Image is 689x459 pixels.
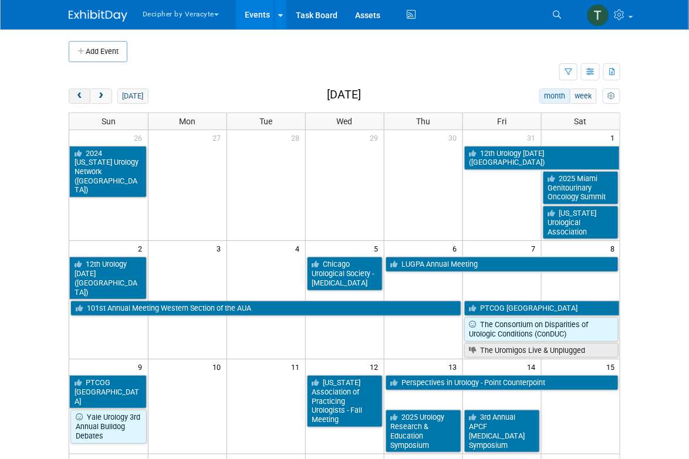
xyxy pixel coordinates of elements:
img: Tony Alvarado [587,4,609,26]
span: 27 [212,130,227,145]
a: 2025 Urology Research & Education Symposium [386,410,461,453]
span: 30 [448,130,462,145]
span: 5 [373,241,384,256]
span: Fri [497,117,506,126]
span: 7 [531,241,541,256]
span: Wed [337,117,353,126]
span: 3 [216,241,227,256]
span: 29 [369,130,384,145]
span: 10 [212,359,227,374]
a: 3rd Annual APCF [MEDICAL_DATA] Symposium [464,410,540,453]
span: 15 [605,359,620,374]
span: 31 [526,130,541,145]
button: prev [69,89,90,104]
a: [US_STATE] Association of Practicing Urologists - Fall Meeting [307,375,383,427]
span: 28 [291,130,305,145]
span: 9 [137,359,148,374]
a: PTCOG [GEOGRAPHIC_DATA] [464,301,620,316]
button: month [539,89,570,104]
img: ExhibitDay [69,10,127,22]
button: [DATE] [117,89,148,104]
a: [US_STATE] Urological Association [543,206,619,239]
span: 14 [526,359,541,374]
button: week [570,89,597,104]
span: 2 [137,241,148,256]
a: Yale Urology 3rd Annual Bulldog Debates [70,410,147,443]
a: PTCOG [GEOGRAPHIC_DATA] [69,375,147,409]
button: next [90,89,112,104]
button: myCustomButton [603,89,620,104]
span: 1 [609,130,620,145]
a: The Consortium on Disparities of Urologic Conditions (ConDUC) [464,317,619,341]
a: Chicago Urological Society - [MEDICAL_DATA] [307,257,383,290]
span: 11 [291,359,305,374]
a: LUGPA Annual Meeting [386,257,619,272]
a: The Uromigos Live & Unplugged [464,343,619,358]
i: Personalize Calendar [607,93,615,100]
span: 4 [295,241,305,256]
span: 26 [133,130,148,145]
span: 13 [448,359,462,374]
a: 12th Urology [DATE] ([GEOGRAPHIC_DATA]) [464,146,620,170]
a: Perspectives in Urology - Point Counterpoint [386,375,619,390]
a: 2025 Miami Genitourinary Oncology Summit [543,171,619,205]
span: 8 [609,241,620,256]
span: 12 [369,359,384,374]
span: Mon [179,117,195,126]
button: Add Event [69,41,127,62]
a: 101st Annual Meeting Western Section of the AUA [70,301,461,316]
span: Thu [416,117,430,126]
span: Tue [259,117,272,126]
h2: [DATE] [327,89,361,101]
a: 12th Urology [DATE] ([GEOGRAPHIC_DATA]) [69,257,147,300]
span: Sun [102,117,116,126]
span: 6 [452,241,462,256]
a: 2024 [US_STATE] Urology Network ([GEOGRAPHIC_DATA]) [69,146,147,198]
span: Sat [575,117,587,126]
